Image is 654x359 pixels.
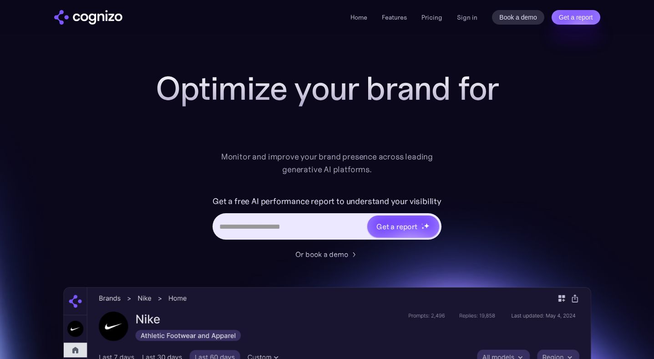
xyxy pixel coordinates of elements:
[457,12,477,23] a: Sign in
[295,249,348,260] div: Or book a demo
[424,223,430,229] img: star
[382,13,407,21] a: Features
[421,223,423,225] img: star
[215,150,439,176] div: Monitor and improve your brand presence across leading generative AI platforms.
[366,215,440,238] a: Get a reportstarstarstar
[552,10,600,25] a: Get a report
[54,10,122,25] a: home
[376,221,417,232] div: Get a report
[350,13,367,21] a: Home
[421,226,425,230] img: star
[145,70,509,107] h1: Optimize your brand for
[213,194,441,209] label: Get a free AI performance report to understand your visibility
[54,10,122,25] img: cognizo logo
[492,10,544,25] a: Book a demo
[421,13,442,21] a: Pricing
[213,194,441,244] form: Hero URL Input Form
[295,249,359,260] a: Or book a demo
